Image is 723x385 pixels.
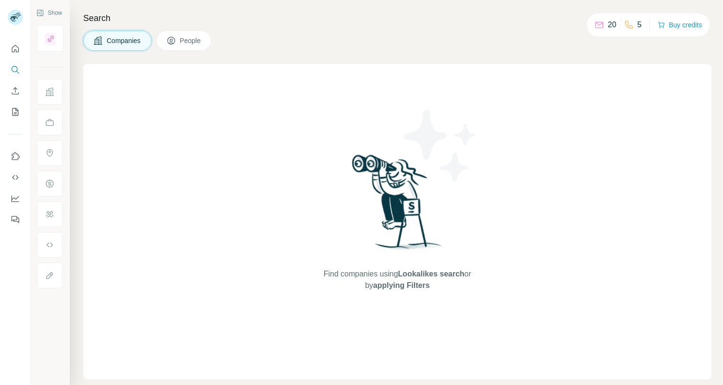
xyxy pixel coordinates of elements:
button: Use Surfe on LinkedIn [8,148,23,165]
button: Quick start [8,40,23,57]
span: People [180,36,202,45]
button: Feedback [8,211,23,228]
p: 5 [637,19,642,31]
button: Dashboard [8,190,23,207]
button: Buy credits [657,18,702,32]
button: Search [8,61,23,78]
button: Enrich CSV [8,82,23,99]
img: Surfe Illustration - Stars [397,102,483,188]
img: Surfe Illustration - Woman searching with binoculars [348,152,447,259]
span: Companies [107,36,142,45]
button: Use Surfe API [8,169,23,186]
p: 20 [608,19,616,31]
h4: Search [83,11,712,25]
span: applying Filters [373,281,429,289]
button: Show [30,6,69,20]
button: My lists [8,103,23,121]
span: Find companies using or by [321,268,474,291]
span: Lookalikes search [398,270,464,278]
